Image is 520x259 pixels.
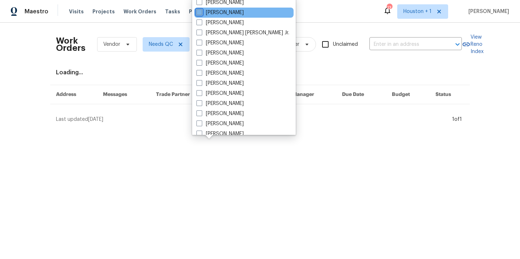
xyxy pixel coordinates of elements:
[196,49,244,57] label: [PERSON_NAME]
[56,69,464,76] div: Loading...
[189,8,217,15] span: Properties
[149,41,173,48] span: Needs QC
[69,8,84,15] span: Visits
[196,19,244,26] label: [PERSON_NAME]
[196,80,244,87] label: [PERSON_NAME]
[430,85,470,104] th: Status
[196,70,244,77] label: [PERSON_NAME]
[97,85,150,104] th: Messages
[462,34,484,55] a: View Reno Index
[196,9,244,16] label: [PERSON_NAME]
[88,117,103,122] span: [DATE]
[465,8,509,15] span: [PERSON_NAME]
[336,85,386,104] th: Due Date
[92,8,115,15] span: Projects
[369,39,442,50] input: Enter in an address
[50,85,97,104] th: Address
[25,8,48,15] span: Maestro
[123,8,156,15] span: Work Orders
[196,100,244,107] label: [PERSON_NAME]
[333,41,358,48] span: Unclaimed
[196,29,289,36] label: [PERSON_NAME] [PERSON_NAME] Jr.
[387,4,392,12] div: 13
[386,85,430,104] th: Budget
[103,41,120,48] span: Vendor
[196,60,244,67] label: [PERSON_NAME]
[452,116,462,123] div: 1 of 1
[196,90,244,97] label: [PERSON_NAME]
[403,8,432,15] span: Houston + 1
[56,37,86,52] h2: Work Orders
[56,116,450,123] div: Last updated
[196,120,244,127] label: [PERSON_NAME]
[452,39,463,49] button: Open
[196,130,244,137] label: [PERSON_NAME]
[286,85,336,104] th: Manager
[150,85,218,104] th: Trade Partner
[165,9,180,14] span: Tasks
[196,39,244,47] label: [PERSON_NAME]
[196,110,244,117] label: [PERSON_NAME]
